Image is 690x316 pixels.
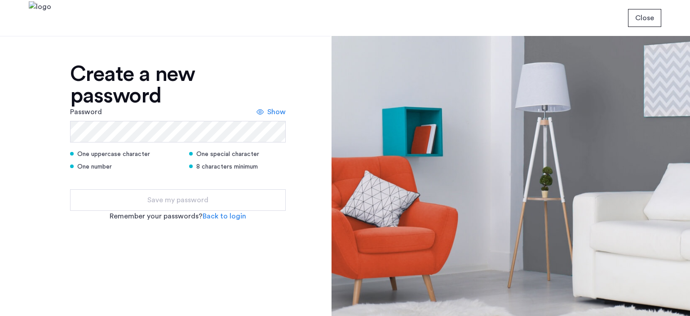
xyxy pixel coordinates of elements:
[267,107,286,117] span: Show
[147,195,208,205] span: Save my password
[70,150,178,159] div: One uppercase character
[70,162,178,171] div: One number
[189,162,286,171] div: 8 characters minimum
[110,213,203,220] span: Remember your passwords?
[628,9,661,27] button: button
[203,211,246,222] a: Back to login
[635,13,654,23] span: Close
[70,189,286,211] button: button
[189,150,286,159] div: One special character
[29,1,51,35] img: logo
[70,63,286,107] div: Create a new password
[70,107,102,117] label: Password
